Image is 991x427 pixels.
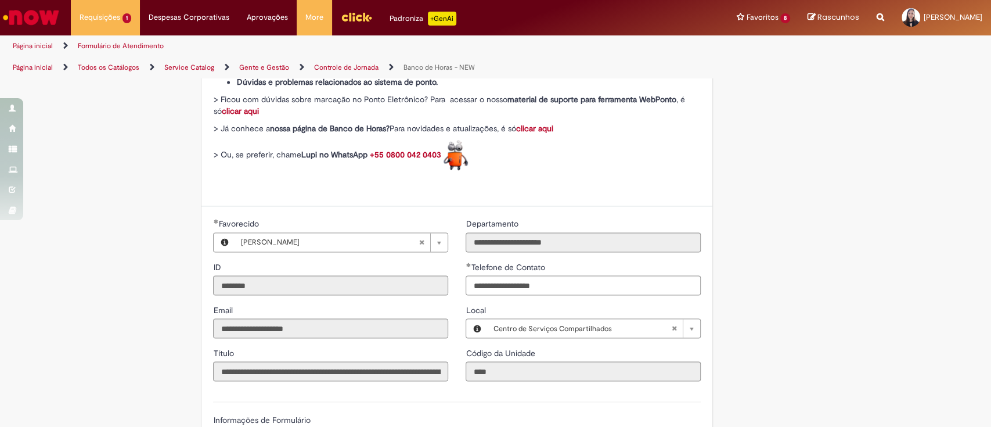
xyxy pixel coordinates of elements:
span: Centro de Serviços Compartilhados [493,319,671,338]
a: clicar aqui [221,106,258,116]
p: +GenAi [428,12,456,26]
span: Obrigatório Preenchido [213,219,218,224]
input: Departamento [466,232,701,252]
p: > Ou, se preferir, chame [213,140,701,171]
strong: Lupi no WhatsApp [301,149,367,160]
a: Controle de Jornada [314,63,379,72]
span: Favoritos [746,12,778,23]
a: [PERSON_NAME]Limpar campo Favorecido [235,233,448,252]
input: Código da Unidade [466,361,701,381]
input: ID [213,275,448,295]
a: Service Catalog [164,63,214,72]
a: Formulário de Atendimento [78,41,164,51]
span: [PERSON_NAME] [240,233,419,252]
label: Somente leitura - Departamento [466,218,520,229]
a: Centro de Serviços CompartilhadosLimpar campo Local [487,319,700,338]
div: Padroniza [390,12,456,26]
a: clicar aqui [516,123,553,134]
a: Página inicial [13,63,53,72]
ul: Trilhas de página [9,57,652,78]
span: Necessários - Favorecido [218,218,261,229]
a: Página inicial [13,41,53,51]
span: 8 [780,13,790,23]
input: Título [213,361,448,381]
label: Somente leitura - Email [213,304,235,315]
img: ServiceNow [1,6,61,29]
strong: nossa página de Banco de Horas? [269,123,389,134]
a: Banco de Horas - NEW [403,63,475,72]
a: Rascunhos [808,12,859,23]
strong: material de suporte para ferramenta WebPonto [507,94,676,105]
a: Gente e Gestão [239,63,289,72]
span: Aprovações [247,12,288,23]
span: Obrigatório Preenchido [466,262,471,267]
label: Informações de Formulário [213,414,310,425]
p: > Já conhece a Para novidades e atualizações, é só [213,123,701,134]
strong: Dúvidas e problemas relacionados ao sistema de ponto. [236,77,437,87]
span: Despesas Corporativas [149,12,229,23]
span: More [305,12,323,23]
label: Somente leitura - ID [213,261,223,272]
button: Favorecido, Visualizar este registro Juliana Cadete Silva Rodrigues [214,233,235,252]
button: Local, Visualizar este registro Centro de Serviços Compartilhados [466,319,487,338]
input: Email [213,318,448,338]
span: Telefone de Contato [471,261,547,272]
span: [PERSON_NAME] [924,12,982,22]
ul: Trilhas de página [9,35,652,57]
span: Local [466,304,488,315]
span: Requisições [80,12,120,23]
label: Somente leitura - Código da Unidade [466,347,537,358]
label: Somente leitura - Título [213,347,236,358]
span: Rascunhos [817,12,859,23]
abbr: Limpar campo Local [665,319,683,338]
a: +55 0800 042 0403 [369,149,441,160]
span: 1 [122,13,131,23]
img: click_logo_yellow_360x200.png [341,8,372,26]
a: Todos os Catálogos [78,63,139,72]
p: > Ficou com dúvidas sobre marcação no Ponto Eletrônico? Para acessar o nosso , é só [213,94,701,117]
input: Telefone de Contato [466,275,701,295]
abbr: Limpar campo Favorecido [413,233,430,252]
